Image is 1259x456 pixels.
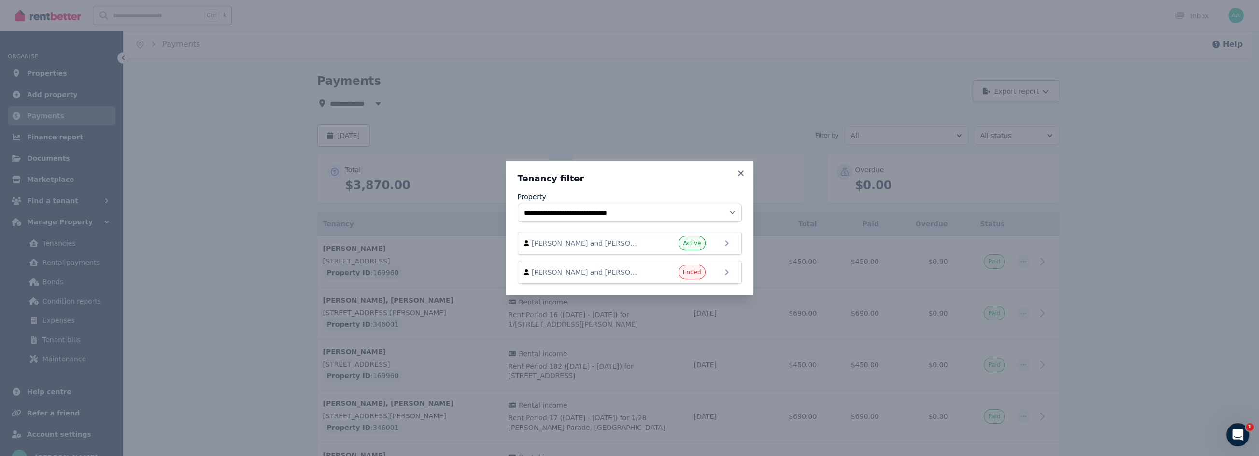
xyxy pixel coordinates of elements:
[518,261,742,284] a: [PERSON_NAME] and [PERSON_NAME]Ended
[683,239,701,247] span: Active
[1226,423,1249,446] iframe: Intercom live chat
[532,267,642,277] span: [PERSON_NAME] and [PERSON_NAME]
[518,173,742,184] h3: Tenancy filter
[532,238,642,248] span: [PERSON_NAME] and [PERSON_NAME]
[683,268,701,276] span: Ended
[518,232,742,255] a: [PERSON_NAME] and [PERSON_NAME]Active
[518,192,546,202] label: Property
[1246,423,1254,431] span: 1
